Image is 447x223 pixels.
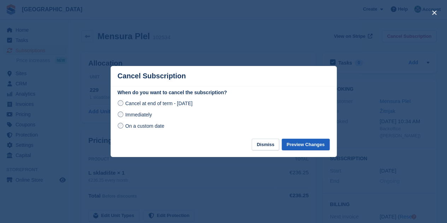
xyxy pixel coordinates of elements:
input: Cancel at end of term - [DATE] [118,100,123,106]
span: Cancel at end of term - [DATE] [125,101,192,106]
span: Immediately [125,112,152,117]
span: On a custom date [125,123,164,129]
input: Immediately [118,111,123,117]
input: On a custom date [118,123,123,128]
button: Preview Changes [282,139,330,150]
label: When do you want to cancel the subscription? [118,89,330,96]
button: Dismiss [252,139,279,150]
p: Cancel Subscription [118,72,186,80]
button: close [429,7,440,18]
